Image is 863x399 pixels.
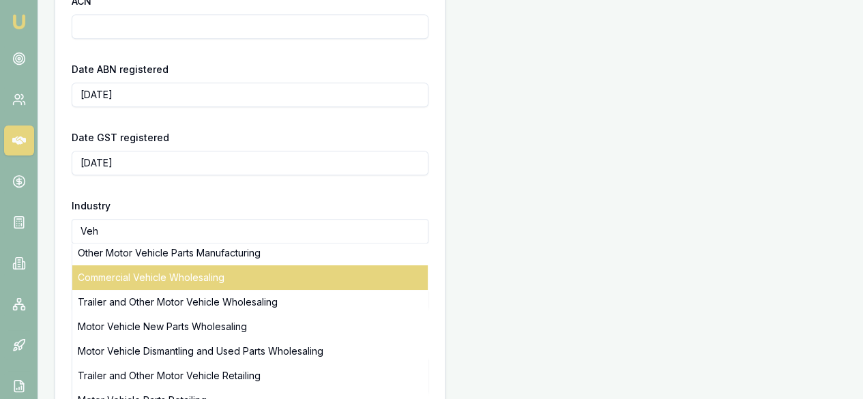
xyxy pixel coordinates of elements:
[72,314,428,339] div: Motor Vehicle New Parts Wholesaling
[72,339,428,364] div: Motor Vehicle Dismantling and Used Parts Wholesaling
[72,219,428,243] input: Start typing to search for your industry
[72,63,169,75] label: Date ABN registered
[72,290,428,314] div: Trailer and Other Motor Vehicle Wholesaling
[72,265,428,290] div: Commercial Vehicle Wholesaling
[72,241,428,265] div: Other Motor Vehicle Parts Manufacturing
[72,364,428,388] div: Trailer and Other Motor Vehicle Retailing
[11,14,27,30] img: emu-icon-u.png
[72,200,111,211] label: Industry
[72,132,169,143] label: Date GST registered
[72,151,428,175] input: YYYY-MM-DD
[72,83,428,107] input: YYYY-MM-DD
